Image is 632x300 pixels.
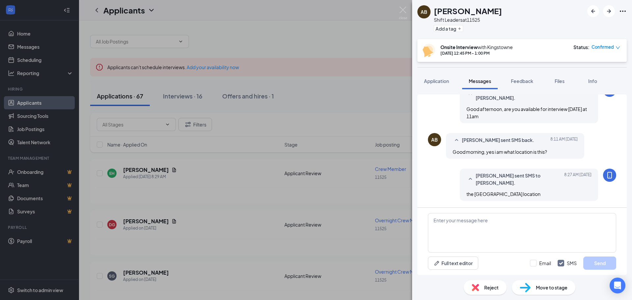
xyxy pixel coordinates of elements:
span: Info [588,78,597,84]
button: ArrowLeftNew [587,5,599,17]
svg: Pen [434,260,440,266]
div: with Kingstowne [440,44,513,50]
span: Feedback [511,78,533,84]
div: AB [421,9,427,15]
svg: Plus [458,27,461,31]
div: Status : [573,44,590,50]
span: [PERSON_NAME] sent SMS to [PERSON_NAME]. [476,172,562,186]
span: Application [424,78,449,84]
button: Full text editorPen [428,257,478,270]
div: [DATE] 12:45 PM - 1:00 PM [440,50,513,56]
span: [PERSON_NAME] sent SMS back. [462,136,534,144]
span: Messages [469,78,491,84]
span: Reject [484,284,499,291]
span: [DATE] 8:11 AM [550,136,578,144]
h1: [PERSON_NAME] [434,5,502,16]
div: Open Intercom Messenger [610,278,625,293]
span: Move to stage [536,284,567,291]
b: Onsite Interview [440,44,478,50]
div: AB [431,136,438,143]
span: Confirmed [592,44,614,50]
span: Good morning, yes i am what location is this? [453,149,547,155]
span: [DATE] 8:27 AM [564,172,592,186]
svg: MobileSms [606,171,614,179]
svg: SmallChevronUp [466,175,474,183]
svg: Ellipses [619,7,627,15]
span: down [616,45,620,50]
button: PlusAdd a tag [434,25,463,32]
svg: SmallChevronUp [453,136,461,144]
button: ArrowRight [603,5,615,17]
span: the [GEOGRAPHIC_DATA] location [466,191,540,197]
svg: ArrowRight [605,7,613,15]
span: Good afternoon, are you available for interview [DATE] at 11am [466,106,587,119]
svg: ArrowLeftNew [589,7,597,15]
div: Shift Leaders at 11525 [434,16,502,23]
span: Files [555,78,565,84]
button: Send [583,257,616,270]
